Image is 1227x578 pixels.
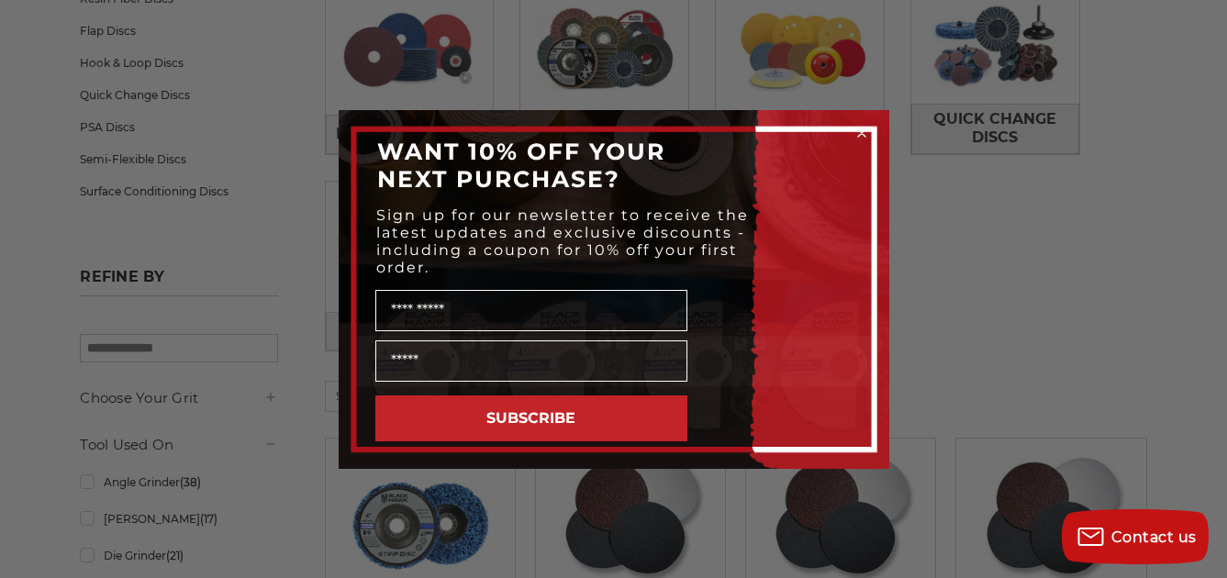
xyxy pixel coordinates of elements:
[375,395,687,441] button: SUBSCRIBE
[1111,528,1197,546] span: Contact us
[1062,509,1209,564] button: Contact us
[375,340,687,382] input: Email
[376,206,749,276] span: Sign up for our newsletter to receive the latest updates and exclusive discounts - including a co...
[377,138,665,193] span: WANT 10% OFF YOUR NEXT PURCHASE?
[853,124,871,142] button: Close dialog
